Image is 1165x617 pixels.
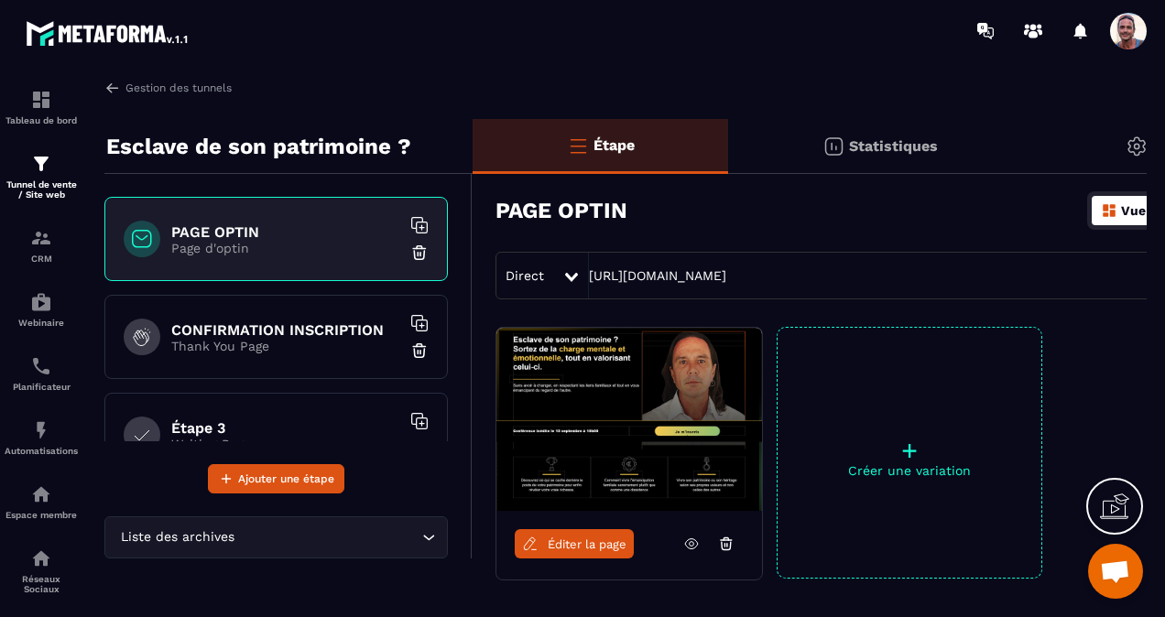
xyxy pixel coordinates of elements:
p: Waiting Page [171,437,400,451]
img: automations [30,419,52,441]
div: Search for option [104,516,448,558]
img: trash [410,341,429,360]
img: arrow [104,80,121,96]
a: [URL][DOMAIN_NAME] [589,268,726,283]
span: Direct [506,268,544,283]
button: Ajouter une étape [208,464,344,493]
h6: Étape 3 [171,419,400,437]
img: automations [30,291,52,313]
img: dashboard-orange.40269519.svg [1101,202,1117,219]
a: formationformationTableau de bord [5,75,78,139]
img: trash [410,244,429,262]
a: schedulerschedulerPlanificateur [5,341,78,406]
a: automationsautomationsWebinaire [5,277,78,341]
a: formationformationTunnel de vente / Site web [5,139,78,213]
p: Statistiques [849,137,938,155]
img: formation [30,89,52,111]
h3: PAGE OPTIN [495,198,627,223]
a: Gestion des tunnels [104,80,232,96]
a: Ouvrir le chat [1088,544,1143,599]
img: setting-gr.5f69749f.svg [1126,135,1148,157]
img: automations [30,483,52,505]
p: Tunnel de vente / Site web [5,179,78,200]
input: Search for option [238,527,418,547]
p: CRM [5,254,78,264]
p: Webinaire [5,318,78,328]
a: Éditer la page [515,529,634,558]
img: stats.20deebd0.svg [822,135,844,157]
p: Planificateur [5,382,78,392]
a: formationformationCRM [5,213,78,277]
h6: CONFIRMATION INSCRIPTION [171,321,400,339]
p: Espace membre [5,510,78,520]
span: Ajouter une étape [238,470,334,488]
img: social-network [30,547,52,569]
span: Liste des archives [116,527,238,547]
a: social-networksocial-networkRéseaux Sociaux [5,534,78,608]
img: trash [410,439,429,458]
img: formation [30,227,52,249]
h6: PAGE OPTIN [171,223,400,241]
p: Thank You Page [171,339,400,353]
span: Éditer la page [548,537,626,551]
img: image [496,328,762,511]
p: Réseaux Sociaux [5,574,78,594]
img: formation [30,153,52,175]
p: + [778,438,1041,463]
p: Étape [593,136,635,154]
p: Automatisations [5,446,78,456]
a: automationsautomationsAutomatisations [5,406,78,470]
p: Esclave de son patrimoine ? [106,128,411,165]
p: Créer une variation [778,463,1041,478]
p: Page d'optin [171,241,400,255]
img: logo [26,16,191,49]
img: scheduler [30,355,52,377]
p: Tableau de bord [5,115,78,125]
img: bars-o.4a397970.svg [567,135,589,157]
a: automationsautomationsEspace membre [5,470,78,534]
